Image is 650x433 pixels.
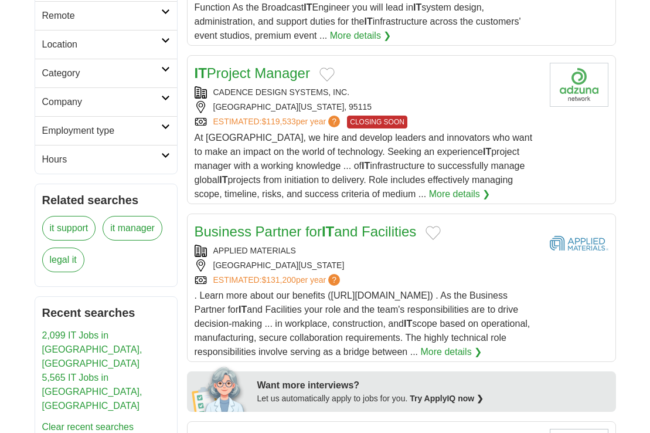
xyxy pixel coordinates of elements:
strong: IT [239,305,247,314]
h2: Employment type [42,124,161,138]
div: [GEOGRAPHIC_DATA][US_STATE] [195,259,540,272]
h2: Company [42,95,161,109]
strong: IT [322,224,334,239]
span: ? [328,116,340,127]
strong: IT [362,161,370,171]
span: $119,533 [261,117,295,126]
a: Category [35,59,177,87]
a: Remote [35,1,177,30]
a: Try ApplyIQ now ❯ [410,394,484,403]
a: ESTIMATED:$131,200per year? [213,274,343,286]
a: Clear recent searches [42,422,134,432]
div: Let us automatically apply to jobs for you. [257,393,609,405]
strong: IT [404,319,412,329]
h2: Related searches [42,191,170,209]
a: Location [35,30,177,59]
h2: Location [42,38,161,52]
a: it manager [103,216,162,241]
a: Employment type [35,116,177,145]
a: Company [35,87,177,116]
a: it support [42,216,96,241]
img: Applied Materials logo [550,221,608,265]
a: 2,099 IT Jobs in [GEOGRAPHIC_DATA], [GEOGRAPHIC_DATA] [42,330,142,368]
h2: Remote [42,9,161,23]
h2: Category [42,66,161,80]
span: $131,200 [261,275,295,285]
strong: IT [219,175,227,185]
div: Want more interviews? [257,378,609,393]
span: ? [328,274,340,286]
img: apply-iq-scientist.png [192,365,249,412]
strong: IT [195,65,207,81]
a: More details ❯ [421,345,482,359]
strong: IT [483,147,491,157]
button: Add to favorite jobs [319,67,335,82]
a: legal it [42,248,84,272]
h2: Recent searches [42,304,170,322]
a: ITProject Manager [195,65,310,81]
a: APPLIED MATERIALS [213,246,296,255]
h2: Hours [42,153,161,167]
a: More details ❯ [330,29,392,43]
span: CLOSING SOON [347,116,407,128]
a: ESTIMATED:$119,533per year? [213,116,343,128]
img: Company logo [550,63,608,107]
div: CADENCE DESIGN SYSTEMS, INC. [195,86,540,99]
button: Add to favorite jobs [426,226,441,240]
a: 5,565 IT Jobs in [GEOGRAPHIC_DATA], [GEOGRAPHIC_DATA] [42,373,142,411]
a: Hours [35,145,177,174]
strong: IT [364,16,372,26]
strong: IT [304,2,312,12]
span: At [GEOGRAPHIC_DATA], we hire and develop leaders and innovators who want to make an impact on th... [195,133,533,199]
div: [GEOGRAPHIC_DATA][US_STATE], 95115 [195,101,540,113]
a: More details ❯ [429,187,491,201]
a: Business Partner forITand Facilities [195,224,417,239]
strong: IT [413,2,421,12]
span: . Learn more about our benefits ([URL][DOMAIN_NAME]) . As the Business Partner for and Facilities... [195,290,530,357]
